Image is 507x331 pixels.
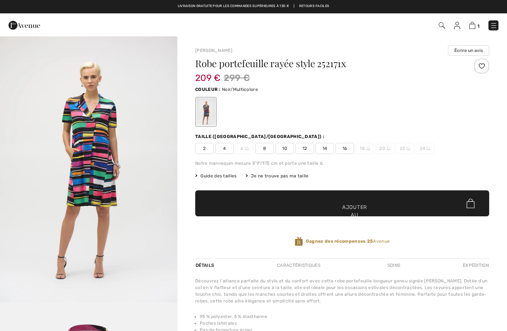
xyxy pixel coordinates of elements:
[343,146,347,151] font: 16
[331,203,352,235] font: ✔ Ajouté au panier
[302,146,307,151] font: 12
[299,4,330,9] a: Retours faciles
[251,173,309,178] font: Je ne trouve pas ma taille
[222,87,258,92] font: Noir/Multicolore
[469,22,475,29] img: Sac à provisions
[467,199,475,208] img: Bag.svg
[294,4,294,8] font: |
[245,147,249,150] img: ring-m.svg
[200,321,237,326] font: Poches latérales
[477,23,480,29] font: 1
[282,146,287,151] font: 10
[195,278,488,304] font: Découvrez l'alliance parfaite du style et du confort avec cette robe portefeuille longueur genou ...
[195,57,346,70] font: Robe portefeuille rayée style 252171x
[223,146,226,151] font: 4
[387,147,390,150] img: ring-m.svg
[195,48,232,53] a: [PERSON_NAME]
[366,147,370,150] img: ring-m.svg
[195,161,324,166] font: Notre mannequin mesure 5'9"/175 cm et porte une taille 6.
[482,277,500,296] iframe: Ouvre un widget où vous pouvez trouver plus d'informations
[200,314,267,319] font: 95 % polyester, 5 % élasthanne
[454,22,460,29] img: Mes informations
[323,146,327,151] font: 14
[195,134,324,139] font: Taille ([GEOGRAPHIC_DATA]/[GEOGRAPHIC_DATA]) :
[373,239,390,244] font: Avenue
[9,18,40,33] img: 1ère Avenue
[490,22,497,29] img: Menu
[379,146,385,151] font: 20
[439,22,445,29] img: Recherche
[196,98,216,126] div: Noir/Multicolore
[224,73,250,83] font: 299 €
[277,263,320,268] font: Caractéristiques
[195,87,220,92] font: Couleur :
[178,4,289,8] font: Livraison gratuite pour les commandes supérieures à 130 €
[342,203,367,227] font: Ajouter au panier
[387,263,400,268] font: Soins
[200,173,236,178] font: Guide des tailles
[360,146,365,151] font: 18
[299,4,330,8] font: Retours faciles
[448,45,489,56] button: Écrire un avis
[463,263,489,268] font: Expédition
[406,147,410,150] img: ring-m.svg
[454,48,483,53] font: Écrire un avis
[178,4,289,9] a: Livraison gratuite pour les commandes supérieures à 130 €
[306,239,373,244] font: Gagnez des récompenses 25
[295,236,303,246] img: Récompenses Avenue
[195,73,221,83] font: 209 €
[241,146,243,151] font: 6
[203,146,206,151] font: 2
[9,21,40,28] a: 1ère Avenue
[426,147,430,150] img: ring-m.svg
[263,146,266,151] font: 8
[420,146,425,151] font: 24
[400,146,405,151] font: 22
[469,21,480,30] a: 1
[196,263,214,268] font: Détails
